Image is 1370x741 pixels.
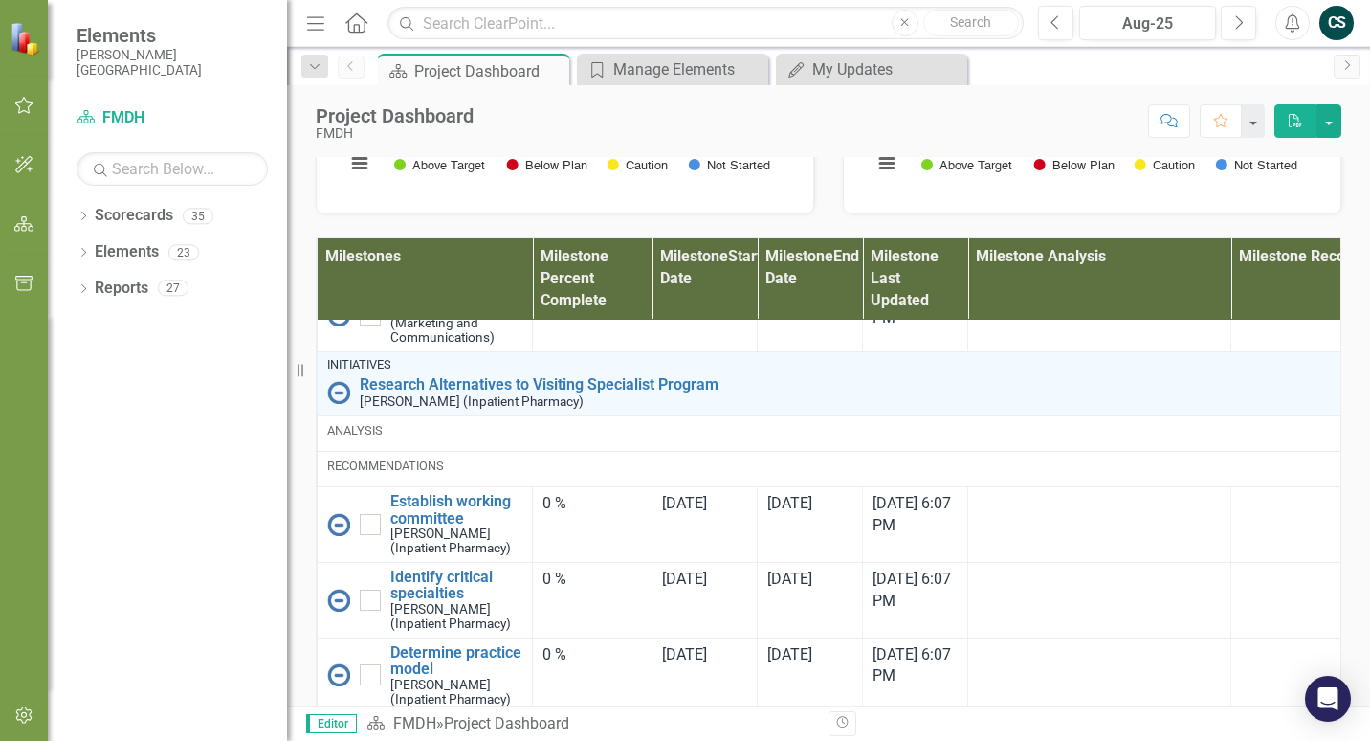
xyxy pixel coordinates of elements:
[95,205,173,227] a: Scorecards
[873,493,958,537] div: [DATE] 6:07 PM
[1135,158,1195,172] button: Show Caution
[1086,12,1209,35] div: Aug-25
[542,644,642,666] div: 0 %
[316,126,474,141] div: FMDH
[533,638,652,713] td: Double-Click to Edit
[1079,6,1216,40] button: Aug-25
[652,487,758,563] td: Double-Click to Edit
[346,150,373,177] button: View chart menu, Chart
[507,158,586,172] button: Show Below Plan
[662,645,707,663] span: [DATE]
[812,57,962,81] div: My Updates
[533,562,652,638] td: Double-Click to Edit
[306,714,357,733] span: Editor
[183,208,213,224] div: 35
[652,562,758,638] td: Double-Click to Edit
[921,158,1012,172] button: Show Above Target
[873,644,958,688] div: [DATE] 6:07 PM
[662,570,707,588] span: [DATE]
[10,22,43,56] img: ClearPoint Strategy
[394,158,485,172] button: Show Above Target
[950,14,991,30] span: Search
[390,569,522,602] a: Identify critical specialties
[923,10,1019,36] button: Search
[767,570,812,588] span: [DATE]
[390,678,522,707] small: [PERSON_NAME] (Inpatient Pharmacy)
[327,663,350,686] img: No Information
[77,24,268,47] span: Elements
[393,714,436,732] a: FMDH
[444,714,569,732] div: Project Dashboard
[390,527,522,555] small: [PERSON_NAME] (Inpatient Pharmacy)
[316,105,474,126] div: Project Dashboard
[327,589,350,612] img: No Information
[1034,158,1114,172] button: Show Below Plan
[414,59,564,83] div: Project Dashboard
[689,158,769,172] button: Show Not Started
[77,107,268,129] a: FMDH
[95,278,148,300] a: Reports
[968,487,1231,563] td: Double-Click to Edit
[390,602,522,631] small: [PERSON_NAME] (Inpatient Pharmacy)
[873,150,900,177] button: View chart menu, Chart
[390,493,522,527] a: Establish working committee
[613,57,763,81] div: Manage Elements
[652,638,758,713] td: Double-Click to Edit
[95,241,159,263] a: Elements
[390,644,522,678] a: Determine practice model
[758,638,863,713] td: Double-Click to Edit
[366,713,814,735] div: »
[781,57,962,81] a: My Updates
[387,7,1024,40] input: Search ClearPoint...
[327,513,350,536] img: No Information
[390,302,522,345] small: [PERSON_NAME] (Marketing and Communications)
[608,158,668,172] button: Show Caution
[758,562,863,638] td: Double-Click to Edit
[327,381,350,404] img: No Information
[1216,158,1296,172] button: Show Not Started
[1319,6,1354,40] button: CS
[360,394,584,409] small: [PERSON_NAME] (Inpatient Pharmacy)
[318,487,533,563] td: Double-Click to Edit Right Click for Context Menu
[662,494,707,512] span: [DATE]
[582,57,763,81] a: Manage Elements
[1305,676,1351,722] div: Open Intercom Messenger
[318,562,533,638] td: Double-Click to Edit Right Click for Context Menu
[77,47,268,79] small: [PERSON_NAME][GEOGRAPHIC_DATA]
[158,281,188,297] div: 27
[968,638,1231,713] td: Double-Click to Edit
[318,638,533,713] td: Double-Click to Edit Right Click for Context Menu
[168,244,199,260] div: 23
[968,562,1231,638] td: Double-Click to Edit
[542,493,642,515] div: 0 %
[758,487,863,563] td: Double-Click to Edit
[77,152,268,186] input: Search Below...
[767,645,812,663] span: [DATE]
[533,487,652,563] td: Double-Click to Edit
[767,494,812,512] span: [DATE]
[873,569,958,613] div: [DATE] 6:07 PM
[542,569,642,591] div: 0 %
